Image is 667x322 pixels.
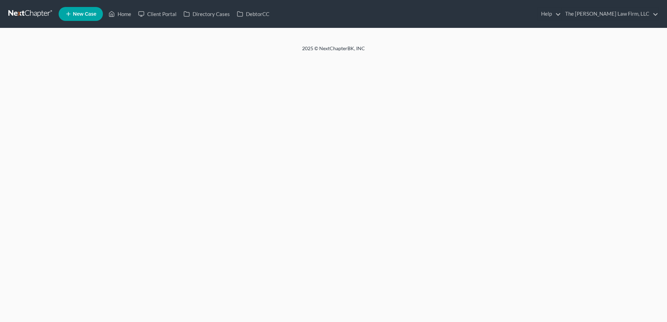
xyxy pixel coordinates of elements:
a: The [PERSON_NAME] Law Firm, LLC [562,8,658,20]
a: Directory Cases [180,8,233,20]
div: 2025 © NextChapterBK, INC [135,45,532,58]
a: DebtorCC [233,8,273,20]
new-legal-case-button: New Case [59,7,103,21]
a: Home [105,8,135,20]
a: Help [538,8,561,20]
a: Client Portal [135,8,180,20]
